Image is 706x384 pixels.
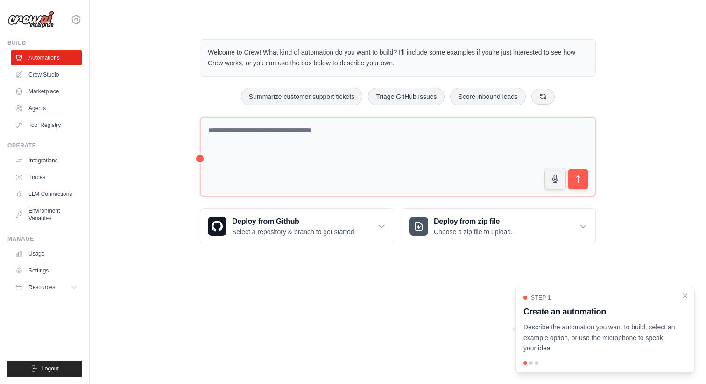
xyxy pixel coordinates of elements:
[11,84,82,99] a: Marketplace
[11,153,82,168] a: Integrations
[7,39,82,47] div: Build
[7,235,82,243] div: Manage
[523,305,676,318] h3: Create an automation
[11,50,82,65] a: Automations
[11,67,82,82] a: Crew Studio
[241,88,362,105] button: Summarize customer support tickets
[11,263,82,278] a: Settings
[208,47,588,69] p: Welcome to Crew! What kind of automation do you want to build? I'll include some examples if you'...
[434,227,513,237] p: Choose a zip file to upload.
[11,246,82,261] a: Usage
[434,216,513,227] h3: Deploy from zip file
[368,88,445,105] button: Triage GitHub issues
[11,101,82,116] a: Agents
[531,294,551,301] span: Step 1
[7,11,54,28] img: Logo
[11,203,82,226] a: Environment Variables
[11,170,82,185] a: Traces
[11,187,82,202] a: LLM Connections
[232,216,356,227] h3: Deploy from Github
[7,361,82,377] button: Logout
[681,292,689,300] button: Close walkthrough
[450,88,526,105] button: Score inbound leads
[232,227,356,237] p: Select a repository & branch to get started.
[7,142,82,149] div: Operate
[523,322,676,354] p: Describe the automation you want to build, select an example option, or use the microphone to spe...
[11,280,82,295] button: Resources
[28,284,55,291] span: Resources
[11,118,82,133] a: Tool Registry
[42,365,59,372] span: Logout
